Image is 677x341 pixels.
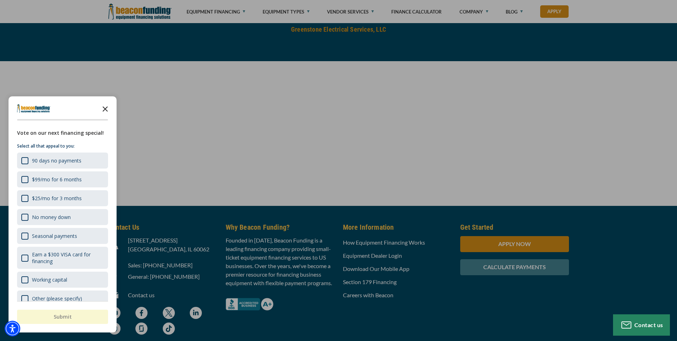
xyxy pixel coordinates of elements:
[17,190,108,206] div: $25/mo for 3 months
[32,276,67,283] div: Working capital
[32,195,82,202] div: $25/mo for 3 months
[5,321,20,336] div: Accessibility Menu
[17,272,108,288] div: Working capital
[32,233,77,239] div: Seasonal payments
[17,104,50,113] img: Company logo
[32,214,71,220] div: No money down
[9,96,117,332] div: Survey
[32,157,81,164] div: 90 days no payments
[613,314,670,336] button: Contact us
[634,321,663,328] span: Contact us
[17,143,108,150] p: Select all that appeal to you:
[17,310,108,324] button: Submit
[32,295,82,302] div: Other (please specify)
[17,228,108,244] div: Seasonal payments
[32,251,104,265] div: Earn a $300 VISA card for financing
[17,171,108,187] div: $99/mo for 6 months
[17,129,108,137] div: Vote on our next financing special!
[17,291,108,307] div: Other (please specify)
[98,101,112,116] button: Close the survey
[32,176,82,183] div: $99/mo for 6 months
[17,247,108,269] div: Earn a $300 VISA card for financing
[17,153,108,169] div: 90 days no payments
[17,209,108,225] div: No money down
